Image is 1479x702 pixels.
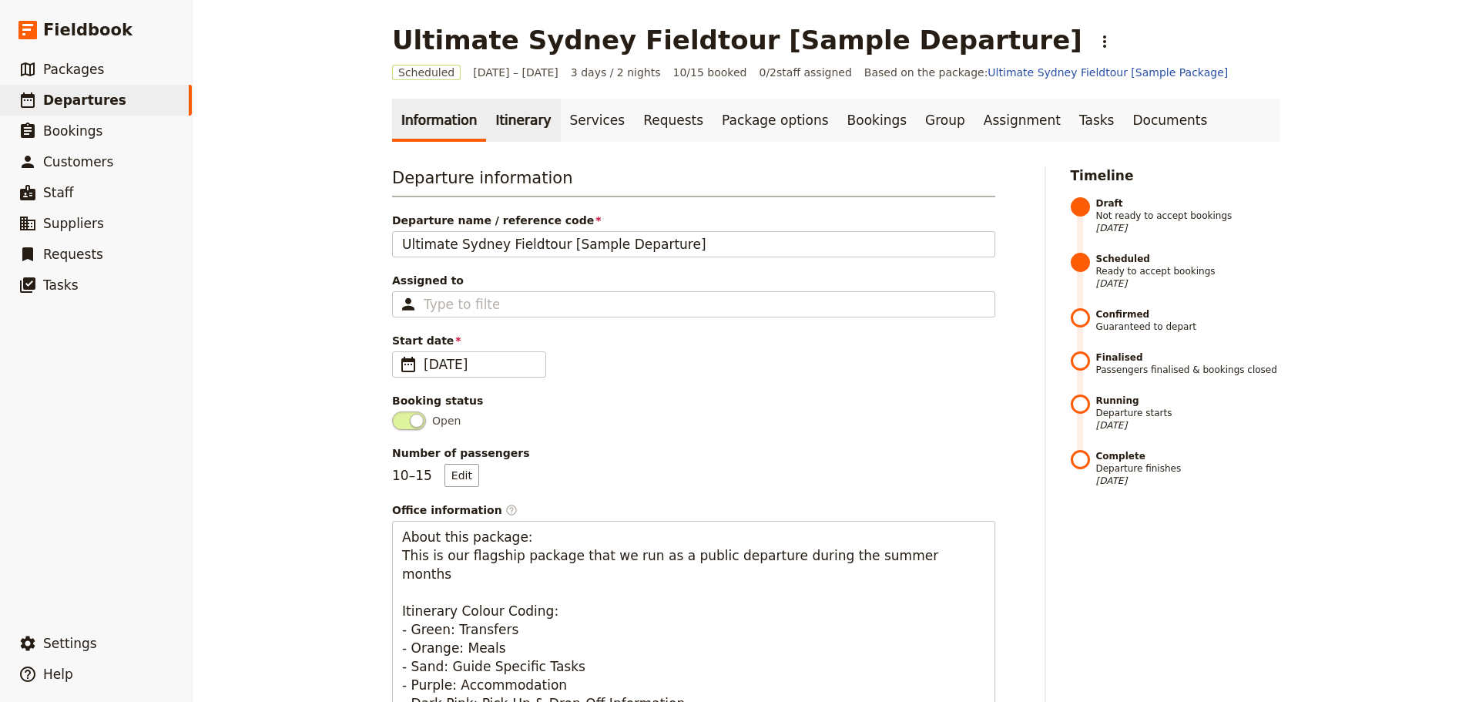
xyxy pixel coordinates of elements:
strong: Finalised [1096,351,1280,364]
span: Assigned to [392,273,995,288]
span: Suppliers [43,216,104,231]
strong: Complete [1096,450,1280,462]
input: Assigned to [424,295,499,314]
span: Number of passengers [392,445,995,461]
span: Passengers finalised & bookings closed [1096,351,1280,376]
span: Departure starts [1096,395,1280,432]
span: Guaranteed to depart [1096,308,1280,333]
span: Based on the package: [864,65,1228,80]
div: Booking status [392,393,995,408]
span: Office information [392,502,995,518]
span: Tasks [43,277,79,293]
a: Information [392,99,486,142]
span: Departure finishes [1096,450,1280,487]
a: Package options [713,99,837,142]
strong: Running [1096,395,1280,407]
span: 0 / 2 staff assigned [759,65,851,80]
span: Bookings [43,123,102,139]
span: Scheduled [392,65,461,80]
span: [DATE] [1096,475,1280,487]
span: Help [43,667,73,682]
button: Actions [1092,29,1118,55]
span: Ready to accept bookings [1096,253,1280,290]
span: Start date [392,333,995,348]
strong: Draft [1096,197,1280,210]
span: Requests [43,247,103,262]
strong: Confirmed [1096,308,1280,321]
span: [DATE] [424,355,536,374]
a: Group [916,99,974,142]
span: 10/15 booked [673,65,747,80]
a: Assignment [974,99,1070,142]
span: 3 days / 2 nights [571,65,661,80]
span: ​ [399,355,418,374]
span: ​ [505,504,518,516]
button: Number of passengers10–15 [444,464,479,487]
span: Departure name / reference code [392,213,995,228]
span: Packages [43,62,104,77]
p: 10 – 15 [392,464,479,487]
a: Ultimate Sydney Fieldtour [Sample Package] [988,66,1228,79]
span: Fieldbook [43,18,132,42]
span: [DATE] [1096,277,1280,290]
h3: Departure information [392,166,995,197]
span: Settings [43,636,97,651]
h2: Timeline [1071,166,1280,185]
span: Customers [43,154,113,170]
span: Open [432,413,461,428]
span: [DATE] [1096,419,1280,432]
a: Documents [1123,99,1216,142]
a: Requests [634,99,713,142]
a: Services [561,99,635,142]
span: Not ready to accept bookings [1096,197,1280,234]
input: Departure name / reference code [392,231,995,257]
strong: Scheduled [1096,253,1280,265]
span: [DATE] – [DATE] [473,65,558,80]
a: Bookings [838,99,916,142]
span: [DATE] [1096,222,1280,234]
a: Tasks [1070,99,1124,142]
span: Departures [43,92,126,108]
span: Staff [43,185,74,200]
a: Itinerary [486,99,560,142]
h1: Ultimate Sydney Fieldtour [Sample Departure] [392,25,1082,55]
